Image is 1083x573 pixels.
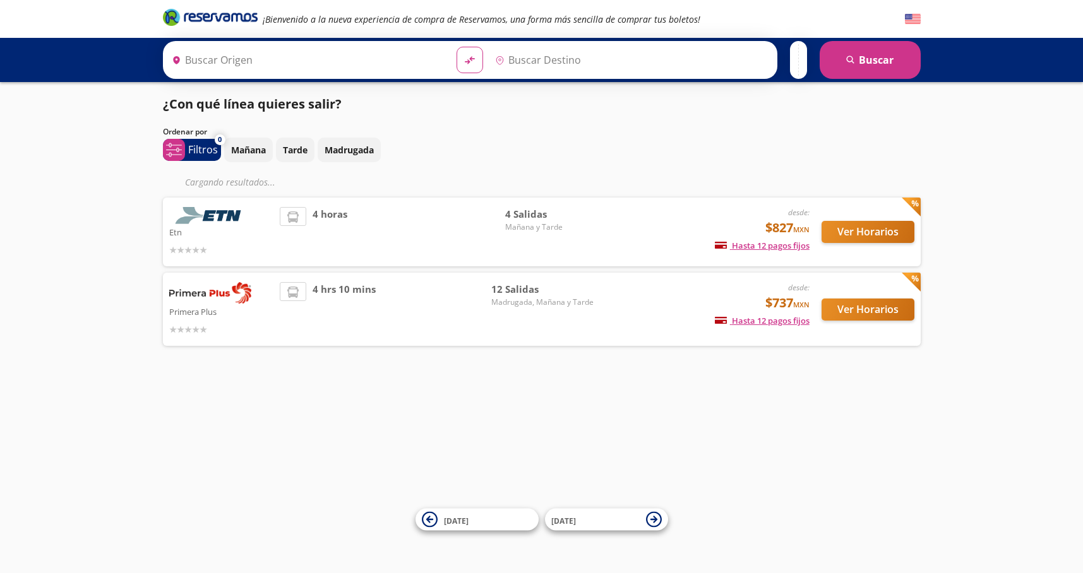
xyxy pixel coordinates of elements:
p: Etn [169,224,274,239]
span: Hasta 12 pagos fijos [715,240,810,251]
span: Hasta 12 pagos fijos [715,315,810,326]
button: Mañana [224,138,273,162]
button: Ver Horarios [822,221,914,243]
button: [DATE] [416,509,539,531]
p: Filtros [188,142,218,157]
em: desde: [788,282,810,293]
span: [DATE] [444,515,469,526]
input: Buscar Destino [490,44,770,76]
p: ¿Con qué línea quieres salir? [163,95,342,114]
p: Madrugada [325,143,374,157]
button: 0Filtros [163,139,221,161]
em: desde: [788,207,810,218]
button: [DATE] [545,509,668,531]
button: Tarde [276,138,314,162]
p: Ordenar por [163,126,207,138]
small: MXN [793,225,810,234]
span: 0 [218,134,222,145]
span: 4 Salidas [505,207,594,222]
p: Mañana [231,143,266,157]
em: ¡Bienvenido a la nueva experiencia de compra de Reservamos, una forma más sencilla de comprar tus... [263,13,700,25]
span: 4 hrs 10 mins [313,282,376,336]
button: English [905,11,921,27]
span: 12 Salidas [491,282,594,297]
span: [DATE] [551,515,576,526]
span: 4 horas [313,207,347,257]
span: $827 [765,218,810,237]
button: Madrugada [318,138,381,162]
small: MXN [793,300,810,309]
a: Brand Logo [163,8,258,30]
span: Mañana y Tarde [505,222,594,233]
p: Primera Plus [169,304,274,319]
span: Madrugada, Mañana y Tarde [491,297,594,308]
button: Buscar [820,41,921,79]
span: $737 [765,293,810,312]
i: Brand Logo [163,8,258,27]
p: Tarde [283,143,308,157]
button: Ver Horarios [822,298,914,321]
input: Buscar Origen [167,44,447,76]
img: Etn [169,207,251,224]
em: Cargando resultados ... [185,176,275,188]
img: Primera Plus [169,282,251,304]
